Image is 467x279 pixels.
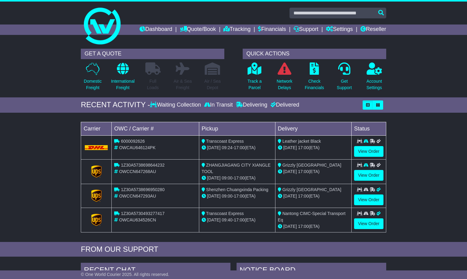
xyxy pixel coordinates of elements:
[234,145,245,150] span: 17:00
[278,193,349,199] div: (ETA)
[81,122,112,135] td: Carrier
[337,78,352,91] p: Get Support
[204,78,221,91] p: Air / Sea Depot
[283,224,297,229] span: [DATE]
[202,217,273,223] div: - (ETA)
[81,245,386,254] div: FROM OUR SUPPORT
[305,78,324,91] p: Check Financials
[278,211,346,222] span: Nantong CIMC-Special Transport Eq
[119,194,156,198] span: OWCCN647293AU
[203,102,234,108] div: In Transit
[121,211,164,216] span: 1Z30A5730493277417
[234,102,269,108] div: Delivering
[202,193,273,199] div: - (ETA)
[111,62,135,94] a: InternationalFreight
[234,217,245,222] span: 17:00
[269,102,299,108] div: Delivered
[298,169,309,174] span: 17:00
[278,168,349,175] div: (ETA)
[81,100,150,109] div: RECENT ACTIVITY -
[84,62,102,94] a: DomesticFreight
[248,78,262,91] p: Track a Parcel
[298,194,309,198] span: 17:00
[234,194,245,198] span: 17:00
[91,214,102,226] img: GetCarrierServiceLogo
[223,25,250,35] a: Tracking
[207,194,221,198] span: [DATE]
[275,122,351,135] td: Delivery
[247,62,262,94] a: Track aParcel
[81,49,224,59] div: GET A QUOTE
[111,78,135,91] p: International Freight
[258,25,286,35] a: Financials
[354,218,383,229] a: View Order
[282,187,341,192] span: Grizzly [GEOGRAPHIC_DATA]
[283,194,297,198] span: [DATE]
[222,175,233,180] span: 09:00
[278,145,349,151] div: (ETA)
[207,175,221,180] span: [DATE]
[199,122,275,135] td: Pickup
[112,122,199,135] td: OWC / Carrier #
[84,78,102,91] p: Domestic Freight
[207,145,221,150] span: [DATE]
[206,187,268,192] span: Shenzhen Chuangxinda Packing
[283,145,297,150] span: [DATE]
[222,145,233,150] span: 09:24
[202,175,273,181] div: - (ETA)
[354,146,383,157] a: View Order
[367,78,382,91] p: Account Settings
[145,78,161,91] p: Full Loads
[91,165,102,178] img: GetCarrierServiceLogo
[119,169,156,174] span: OWCCN647268AU
[91,190,102,202] img: GetCarrierServiceLogo
[361,25,386,35] a: Reseller
[140,25,172,35] a: Dashboard
[354,194,383,205] a: View Order
[81,272,169,277] span: © One World Courier 2025. All rights reserved.
[282,139,321,144] span: Leather jacket Black
[222,217,233,222] span: 09:40
[276,62,293,94] a: NetworkDelays
[206,211,244,216] span: Transcoast Express
[337,62,352,94] a: GetSupport
[150,102,202,108] div: Waiting Collection
[243,49,386,59] div: QUICK ACTIONS
[202,163,271,174] span: ZHANGJIAGANG CITY XIANGLE TOOL
[298,145,309,150] span: 17:00
[234,175,245,180] span: 17:00
[119,145,155,150] span: OWCAU646124PK
[121,139,145,144] span: 6000092626
[293,25,318,35] a: Support
[121,163,164,168] span: 1Z30A5738698644232
[283,169,297,174] span: [DATE]
[298,224,309,229] span: 17:00
[326,25,353,35] a: Settings
[85,145,108,150] img: DHL.png
[354,170,383,181] a: View Order
[174,78,192,91] p: Air & Sea Freight
[366,62,383,94] a: AccountSettings
[278,223,349,230] div: (ETA)
[277,78,292,91] p: Network Delays
[180,25,216,35] a: Quote/Book
[206,139,244,144] span: Transcoast Express
[304,62,324,94] a: CheckFinancials
[282,163,341,168] span: Grizzly [GEOGRAPHIC_DATA]
[222,194,233,198] span: 09:00
[121,187,164,192] span: 1Z30A5738696950280
[202,145,273,151] div: - (ETA)
[351,122,386,135] td: Status
[207,217,221,222] span: [DATE]
[119,217,156,222] span: OWCAU634526CN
